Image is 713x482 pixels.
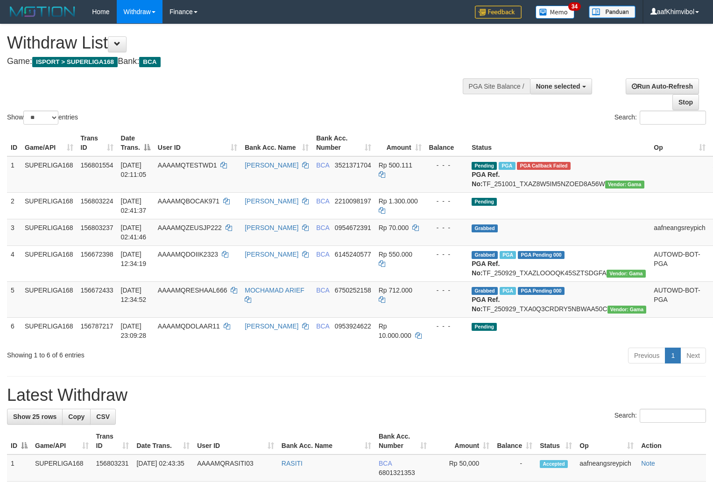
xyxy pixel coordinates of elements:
[375,428,431,454] th: Bank Acc. Number: activate to sort column ascending
[77,130,117,156] th: Trans ID: activate to sort column ascending
[316,161,329,169] span: BCA
[640,111,706,125] input: Search:
[628,348,665,363] a: Previous
[68,413,85,420] span: Copy
[193,454,278,482] td: AAAAMQRASITI03
[499,162,515,170] span: Marked by aafseijuro
[493,428,536,454] th: Balance: activate to sort column ascending
[81,251,113,258] span: 156672398
[518,251,565,259] span: PGA Pending
[335,161,371,169] span: Copy 3521371704 to clipboard
[316,197,329,205] span: BCA
[31,454,92,482] td: SUPERLIGA168
[493,454,536,482] td: -
[637,428,706,454] th: Action
[7,386,706,405] h1: Latest Withdraw
[241,130,312,156] th: Bank Acc. Name: activate to sort column ascending
[335,197,371,205] span: Copy 2210098197 to clipboard
[379,322,411,339] span: Rp 10.000.000
[626,78,699,94] a: Run Auto-Refresh
[540,460,568,468] span: Accepted
[379,469,415,476] span: Copy 6801321353 to clipboard
[605,181,644,189] span: Vendor URL: https://trx31.1velocity.biz
[23,111,58,125] select: Showentries
[158,197,219,205] span: AAAAMQBOCAK971
[650,219,709,245] td: aafneangsreypich
[7,317,21,344] td: 6
[607,306,647,314] span: Vendor URL: https://trx31.1velocity.biz
[536,428,576,454] th: Status: activate to sort column ascending
[500,251,516,259] span: Marked by aafsoycanthlai
[158,161,217,169] span: AAAAMQTESTWD1
[21,219,77,245] td: SUPERLIGA168
[121,224,147,241] span: [DATE] 02:41:46
[472,198,497,206] span: Pending
[7,245,21,281] td: 4
[431,428,493,454] th: Amount: activate to sort column ascending
[81,197,113,205] span: 156803224
[245,224,298,231] a: [PERSON_NAME]
[81,286,113,294] span: 156672433
[121,161,147,178] span: [DATE] 02:11:05
[158,322,220,330] span: AAAAMQDOLAAR11
[139,57,160,67] span: BCA
[672,94,699,110] a: Stop
[7,192,21,219] td: 2
[316,286,329,294] span: BCA
[614,111,706,125] label: Search:
[32,57,118,67] span: ISPORT > SUPERLIGA168
[429,223,465,232] div: - - -
[607,270,646,278] span: Vendor URL: https://trx31.1velocity.biz
[518,287,565,295] span: PGA Pending
[21,192,77,219] td: SUPERLIGA168
[316,322,329,330] span: BCA
[21,156,77,193] td: SUPERLIGA168
[468,130,650,156] th: Status
[468,156,650,193] td: TF_251001_TXAZ8W5IM5NZOED8A56W
[431,454,493,482] td: Rp 50,000
[245,251,298,258] a: [PERSON_NAME]
[62,409,91,425] a: Copy
[472,224,498,232] span: Grabbed
[680,348,706,363] a: Next
[472,162,497,170] span: Pending
[468,245,650,281] td: TF_250929_TXAZLOOOQK45SZTSDGFA
[641,460,655,467] a: Note
[568,2,581,11] span: 34
[472,251,498,259] span: Grabbed
[425,130,468,156] th: Balance
[335,286,371,294] span: Copy 6750252158 to clipboard
[7,156,21,193] td: 1
[154,130,241,156] th: User ID: activate to sort column ascending
[576,454,637,482] td: aafneangsreypich
[117,130,154,156] th: Date Trans.: activate to sort column descending
[245,286,304,294] a: MOCHAMAD ARIEF
[121,251,147,267] span: [DATE] 12:34:19
[31,428,92,454] th: Game/API: activate to sort column ascending
[21,130,77,156] th: Game/API: activate to sort column ascending
[7,111,78,125] label: Show entries
[379,286,412,294] span: Rp 712.000
[158,251,218,258] span: AAAAMQDOIIK2323
[7,409,63,425] a: Show 25 rows
[614,409,706,423] label: Search:
[650,281,709,317] td: AUTOWD-BOT-PGA
[316,251,329,258] span: BCA
[475,6,522,19] img: Feedback.jpg
[193,428,278,454] th: User ID: activate to sort column ascending
[429,250,465,259] div: - - -
[121,322,147,339] span: [DATE] 23:09:28
[81,224,113,231] span: 156803237
[468,281,650,317] td: TF_250929_TXA0Q3CRDRY5NBWAA50C
[92,428,133,454] th: Trans ID: activate to sort column ascending
[90,409,116,425] a: CSV
[379,197,418,205] span: Rp 1.300.000
[472,171,500,188] b: PGA Ref. No:
[429,321,465,331] div: - - -
[640,409,706,423] input: Search:
[121,286,147,303] span: [DATE] 12:34:52
[316,224,329,231] span: BCA
[312,130,375,156] th: Bank Acc. Number: activate to sort column ascending
[429,196,465,206] div: - - -
[517,162,570,170] span: PGA Error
